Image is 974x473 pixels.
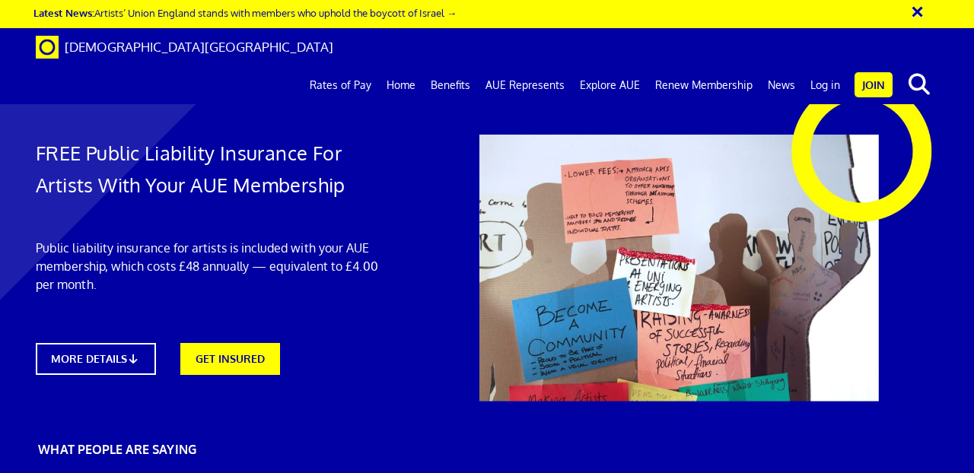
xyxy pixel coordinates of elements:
a: Brand [DEMOGRAPHIC_DATA][GEOGRAPHIC_DATA] [24,28,345,66]
a: Latest News:Artists’ Union England stands with members who uphold the boycott of Israel → [33,6,457,19]
a: Join [855,72,893,97]
a: Renew Membership [648,66,760,104]
a: News [760,66,803,104]
span: [DEMOGRAPHIC_DATA][GEOGRAPHIC_DATA] [65,39,333,55]
a: AUE Represents [478,66,572,104]
a: Benefits [423,66,478,104]
button: search [896,68,942,100]
strong: Latest News: [33,6,94,19]
h1: FREE Public Liability Insurance For Artists With Your AUE Membership [36,137,399,201]
p: Public liability insurance for artists is included with your AUE membership, which costs £48 annu... [36,239,399,294]
a: Log in [803,66,848,104]
a: Home [379,66,423,104]
a: Explore AUE [572,66,648,104]
a: MORE DETAILS [36,343,156,375]
a: Rates of Pay [302,66,379,104]
a: GET INSURED [180,343,280,375]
